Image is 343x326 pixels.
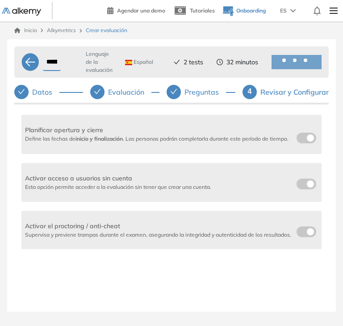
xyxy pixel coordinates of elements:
[75,135,123,142] b: inicio y finalización
[236,7,266,14] span: Onboarding
[217,59,223,65] span: clock-circle
[280,7,287,15] span: ES
[14,85,83,99] div: Datos
[190,7,215,14] span: Tutoriales
[226,58,258,67] span: 32 minutos
[25,135,289,142] span: Define las fechas de . Las personas podrán completarla durante este período de tiempo.
[108,85,151,99] div: Evaluación
[14,26,37,34] a: Inicio
[243,85,329,99] div: 4Revisar y Configurar
[260,85,329,99] div: Revisar y Configurar
[90,85,159,99] div: Evaluación
[167,85,235,99] div: Preguntas
[25,222,291,231] span: Activar el proctoring / anti-cheat
[290,9,296,13] img: arrow
[25,231,291,239] span: Supervisa y previene trampas durante el examen, asegurando la integridad y autenticidad de los re...
[170,88,177,95] span: check
[25,183,211,191] span: Esta opción permite acceder a la evaluación sin tener que crear una cuenta.
[86,26,127,34] span: Crear evaluación
[25,125,289,135] span: Planificar apertura y cierre
[326,2,341,20] img: Menu
[125,59,153,66] span: Español
[18,88,25,95] span: check
[32,85,59,99] div: Datos
[25,174,211,183] span: Activar acceso a usuarios sin cuenta
[184,85,226,99] div: Preguntas
[107,4,165,15] a: Agendar una demo
[184,58,203,67] span: 2 tests
[117,7,165,14] span: Agendar una demo
[94,88,101,95] span: check
[222,1,266,21] button: Onboarding
[174,59,180,65] span: check
[47,27,76,33] span: Alkymetrics
[248,88,252,95] span: 4
[2,8,41,16] img: Logo
[86,50,113,74] span: Lenguaje de la evaluación
[125,60,132,65] img: ESP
